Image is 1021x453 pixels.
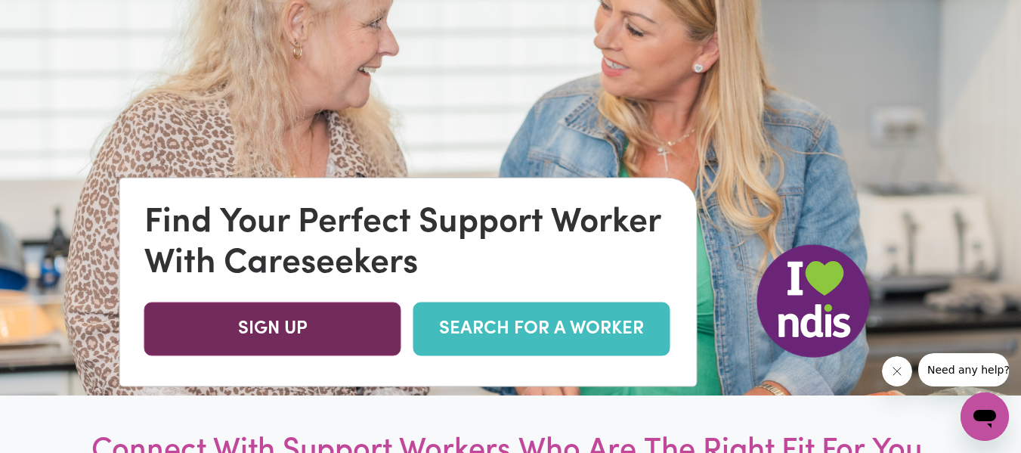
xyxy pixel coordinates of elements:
img: NDIS Logo [756,244,870,358]
span: Need any help? [9,11,91,23]
iframe: Message from company [918,353,1009,386]
iframe: Button to launch messaging window [961,392,1009,441]
div: Find Your Perfect Support Worker With Careseekers [144,203,673,284]
a: SEARCH FOR A WORKER [413,303,670,356]
iframe: Close message [882,356,912,386]
a: SIGN UP [144,303,401,356]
